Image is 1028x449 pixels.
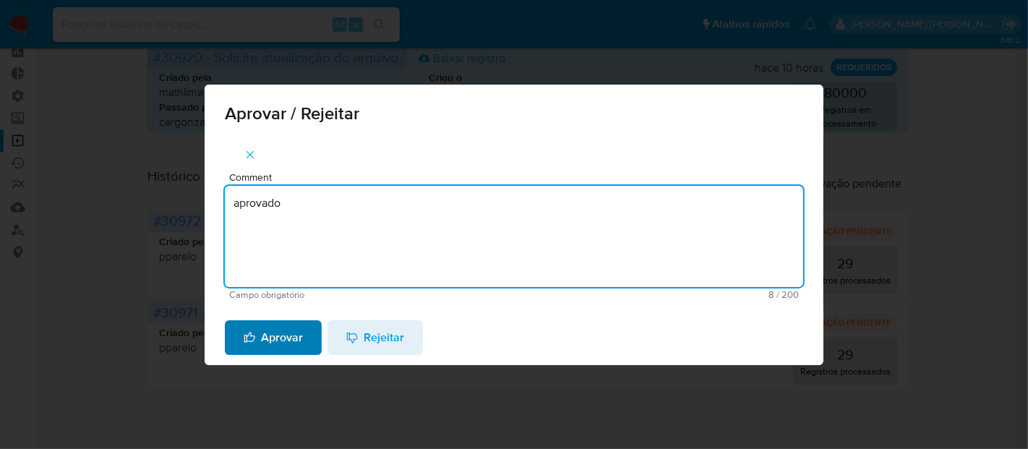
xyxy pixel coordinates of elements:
[327,320,423,355] button: Rejeitar
[225,320,322,355] button: Aprovar
[225,186,803,287] textarea: aprovado
[229,172,808,183] span: Comment
[225,105,803,122] span: Aprovar / Rejeitar
[514,290,799,299] span: Máximo 200 caracteres
[346,322,404,354] span: Rejeitar
[244,322,303,354] span: Aprovar
[229,290,514,300] span: Campo obrigatório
